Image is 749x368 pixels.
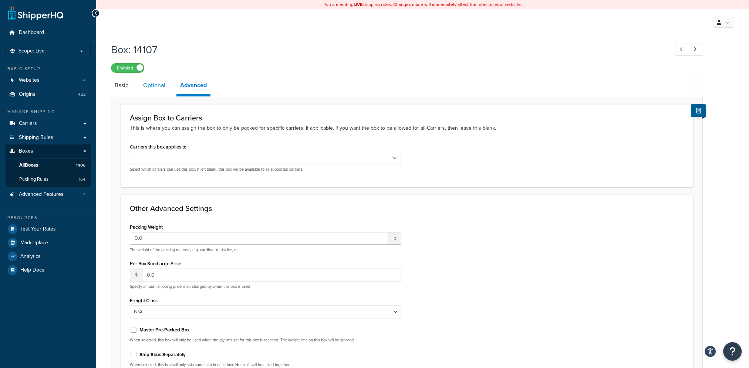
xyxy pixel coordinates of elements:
label: Enabled [111,64,144,72]
a: Boxes [6,144,91,158]
a: Next Record [689,44,703,56]
p: The weight of the packing material, e.g. cardboard, dry ice, etc [130,247,401,253]
span: Test Your Rates [20,226,56,232]
a: Analytics [6,250,91,263]
button: Show Help Docs [691,104,706,117]
a: Dashboard [6,26,91,40]
span: Origins [19,91,36,98]
span: lb [388,232,401,245]
li: Advanced Features [6,188,91,201]
div: Manage Shipping [6,109,91,115]
li: Packing Rules [6,173,91,186]
li: Origins [6,88,91,101]
div: Resources [6,215,91,221]
label: Freight Class [130,298,158,303]
button: Open Resource Center [723,342,742,361]
span: $ [130,269,142,281]
span: Websites [19,77,40,84]
a: Packing Rules164 [6,173,91,186]
h3: Assign Box to Carriers [130,114,684,122]
a: Websites4 [6,74,91,87]
a: Marketplace [6,236,91,249]
span: Scope: Live [18,48,45,54]
li: Boxes [6,144,91,187]
span: Boxes [19,148,33,154]
label: Packing Weight [130,224,163,230]
div: Basic Setup [6,66,91,72]
span: 164 [79,176,85,183]
span: Help Docs [20,267,44,273]
h1: Box: 14107 [111,42,661,57]
a: Carriers [6,117,91,130]
span: Advanced Features [19,191,64,198]
span: Shipping Rules [19,134,53,141]
a: Optional [139,76,169,94]
span: Analytics [20,253,41,260]
li: Websites [6,74,91,87]
label: Ship Skus Separately [139,351,186,358]
h3: Other Advanced Settings [130,204,684,212]
p: When selected, this box will only be used when the qty limit set for this box is reached. The wei... [130,337,401,343]
span: Packing Rules [19,176,48,183]
span: All Boxes [19,162,38,168]
p: Specify amount shipping price is surcharged by when this box is used [130,284,401,289]
a: Test Your Rates [6,222,91,236]
label: Carriers this box applies to [130,144,186,150]
b: LIVE [354,1,362,8]
span: Carriers [19,120,37,127]
label: Per Box Surcharge Price [130,261,181,266]
span: 4 [83,191,86,198]
span: 1406 [76,162,85,168]
a: Help Docs [6,263,91,277]
label: Master Pre-Packed Box [139,327,190,333]
a: Basic [111,76,132,94]
a: Previous Record [675,44,689,56]
span: Dashboard [19,30,44,36]
a: Origins422 [6,88,91,101]
a: AllBoxes1406 [6,159,91,172]
span: 4 [83,77,86,84]
a: Advanced [176,76,210,96]
a: Shipping Rules [6,131,91,144]
span: 422 [78,91,86,98]
a: Advanced Features4 [6,188,91,201]
span: Marketplace [20,240,48,246]
p: When selected, this box will only ship same sku in each box. No sku's will be mixed together. [130,362,401,368]
p: Select which carriers can use this box. If left blank, this box will be available to all supporte... [130,167,401,172]
p: This is where you can assign the box to only be packed for specific carriers, if applicable. If y... [130,124,684,132]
